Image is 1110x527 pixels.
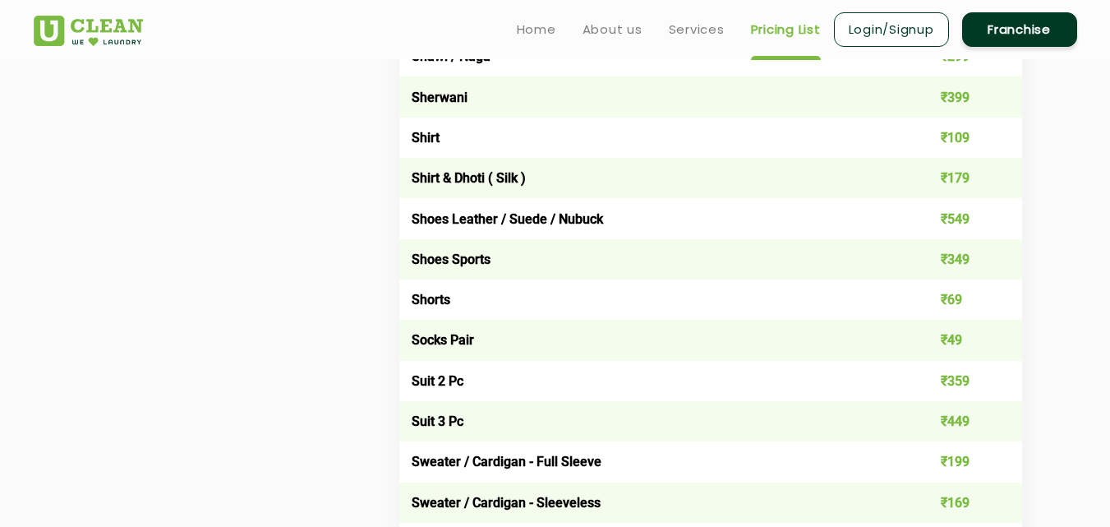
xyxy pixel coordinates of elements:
td: Suit 3 Pc [399,401,898,441]
td: Shoes Sports [399,239,898,280]
td: Shoes Leather / Suede / Nubuck [399,198,898,238]
td: ₹179 [897,158,1022,198]
td: Sherwani [399,76,898,117]
td: ₹549 [897,198,1022,238]
td: Shirt [399,118,898,158]
a: Pricing List [751,20,821,39]
a: About us [583,20,643,39]
td: Sweater / Cardigan - Full Sleeve [399,441,898,482]
td: Socks Pair [399,320,898,360]
a: Services [669,20,725,39]
td: ₹109 [897,118,1022,158]
td: Shirt & Dhoti ( Silk ) [399,158,898,198]
td: ₹359 [897,361,1022,401]
td: ₹449 [897,401,1022,441]
a: Franchise [962,12,1077,47]
a: Home [517,20,556,39]
a: Login/Signup [834,12,949,47]
td: ₹69 [897,280,1022,320]
td: ₹199 [897,441,1022,482]
td: ₹349 [897,239,1022,280]
img: UClean Laundry and Dry Cleaning [34,16,143,46]
td: Sweater / Cardigan - Sleeveless [399,483,898,523]
td: Suit 2 Pc [399,361,898,401]
td: Shorts [399,280,898,320]
td: ₹399 [897,76,1022,117]
td: ₹169 [897,483,1022,523]
td: ₹49 [897,320,1022,360]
